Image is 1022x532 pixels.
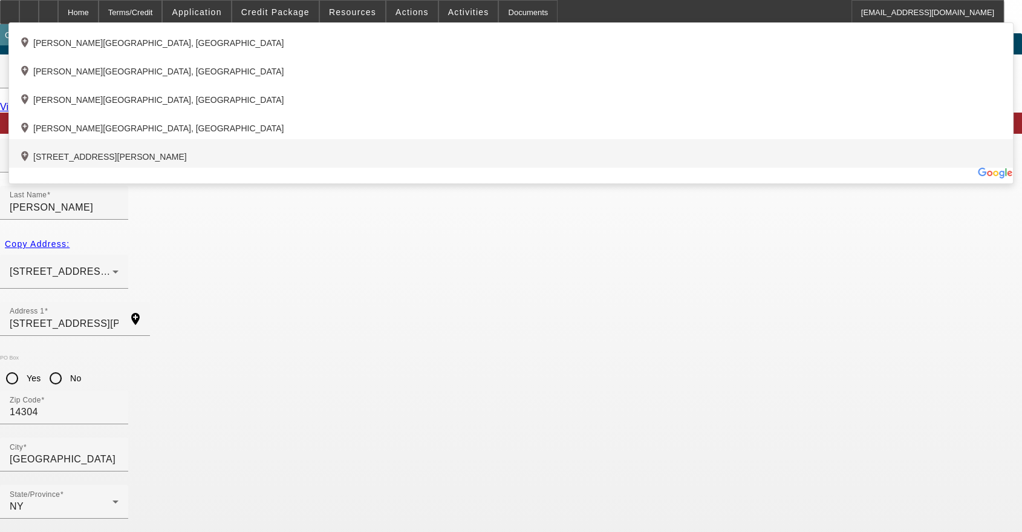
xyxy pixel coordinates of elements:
[19,93,33,108] mat-icon: add_location
[163,1,230,24] button: Application
[5,30,304,40] span: Opportunity / 072500755 / G & S Concrete LLC / [PERSON_NAME]
[10,266,194,277] span: [STREET_ADDRESS][PERSON_NAME]
[439,1,498,24] button: Activities
[172,7,221,17] span: Application
[9,82,1013,111] div: [PERSON_NAME][GEOGRAPHIC_DATA], [GEOGRAPHIC_DATA]
[24,372,41,384] label: Yes
[9,111,1013,139] div: [PERSON_NAME][GEOGRAPHIC_DATA], [GEOGRAPHIC_DATA]
[10,490,60,498] mat-label: State/Province
[9,139,1013,168] div: [STREET_ADDRESS][PERSON_NAME]
[977,168,1013,179] img: Powered by Google
[121,312,150,326] mat-icon: add_location
[5,239,70,249] span: Copy Address:
[10,307,44,315] mat-label: Address 1
[19,36,33,51] mat-icon: add_location
[10,191,47,199] mat-label: Last Name
[329,7,376,17] span: Resources
[10,501,24,511] span: NY
[9,54,1013,82] div: [PERSON_NAME][GEOGRAPHIC_DATA], [GEOGRAPHIC_DATA]
[10,396,41,404] mat-label: Zip Code
[19,122,33,136] mat-icon: add_location
[448,7,489,17] span: Activities
[19,150,33,165] mat-icon: add_location
[386,1,438,24] button: Actions
[232,1,319,24] button: Credit Package
[395,7,429,17] span: Actions
[68,372,81,384] label: No
[19,65,33,79] mat-icon: add_location
[10,443,23,451] mat-label: City
[320,1,385,24] button: Resources
[241,7,310,17] span: Credit Package
[9,25,1013,54] div: [PERSON_NAME][GEOGRAPHIC_DATA], [GEOGRAPHIC_DATA]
